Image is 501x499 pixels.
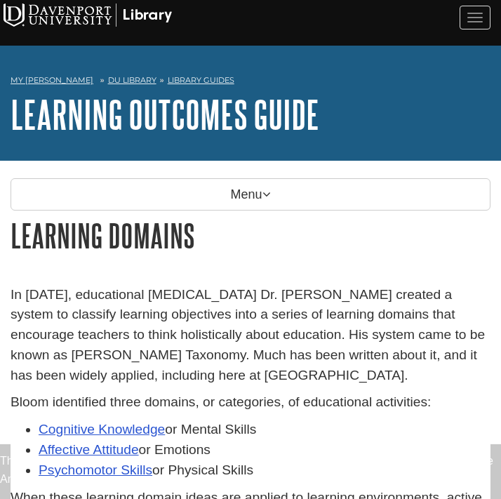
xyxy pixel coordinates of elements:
li: or Emotions [39,440,490,460]
a: Cognitive Knowledge [39,422,165,437]
li: or Mental Skills [39,420,490,440]
a: Learning Outcomes Guide [11,93,319,136]
a: Library Guides [168,75,234,85]
img: Davenport University Logo [4,4,172,27]
p: Menu [11,178,490,211]
p: Bloom identified three domains, or categories, of educational activities: [11,392,490,413]
a: Psychomotor Skills [39,463,152,477]
a: DU Library [108,75,156,85]
a: Affective Attitude [39,442,139,457]
h1: Learning Domains [11,218,490,253]
p: In [DATE], educational [MEDICAL_DATA] Dr. [PERSON_NAME] created a system to classify learning obj... [11,285,490,386]
a: My [PERSON_NAME] [11,74,93,86]
li: or Physical Skills [39,460,490,481]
